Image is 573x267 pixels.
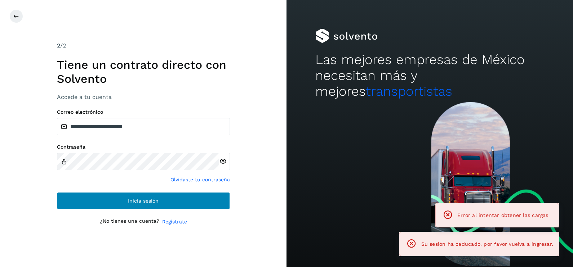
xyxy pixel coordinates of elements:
[57,58,230,86] h1: Tiene un contrato directo con Solvento
[57,94,230,100] h3: Accede a tu cuenta
[366,83,452,99] span: transportistas
[162,218,187,226] a: Regístrate
[421,241,553,247] span: Su sesión ha caducado, por favor vuelva a ingresar.
[100,218,159,226] p: ¿No tienes una cuenta?
[315,52,545,100] h2: Las mejores empresas de México necesitan más y mejores
[170,176,230,184] a: Olvidaste tu contraseña
[57,42,60,49] span: 2
[57,144,230,150] label: Contraseña
[457,212,548,218] span: Error al intentar obtener las cargas
[128,198,159,203] span: Inicia sesión
[57,109,230,115] label: Correo electrónico
[57,41,230,50] div: /2
[57,192,230,209] button: Inicia sesión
